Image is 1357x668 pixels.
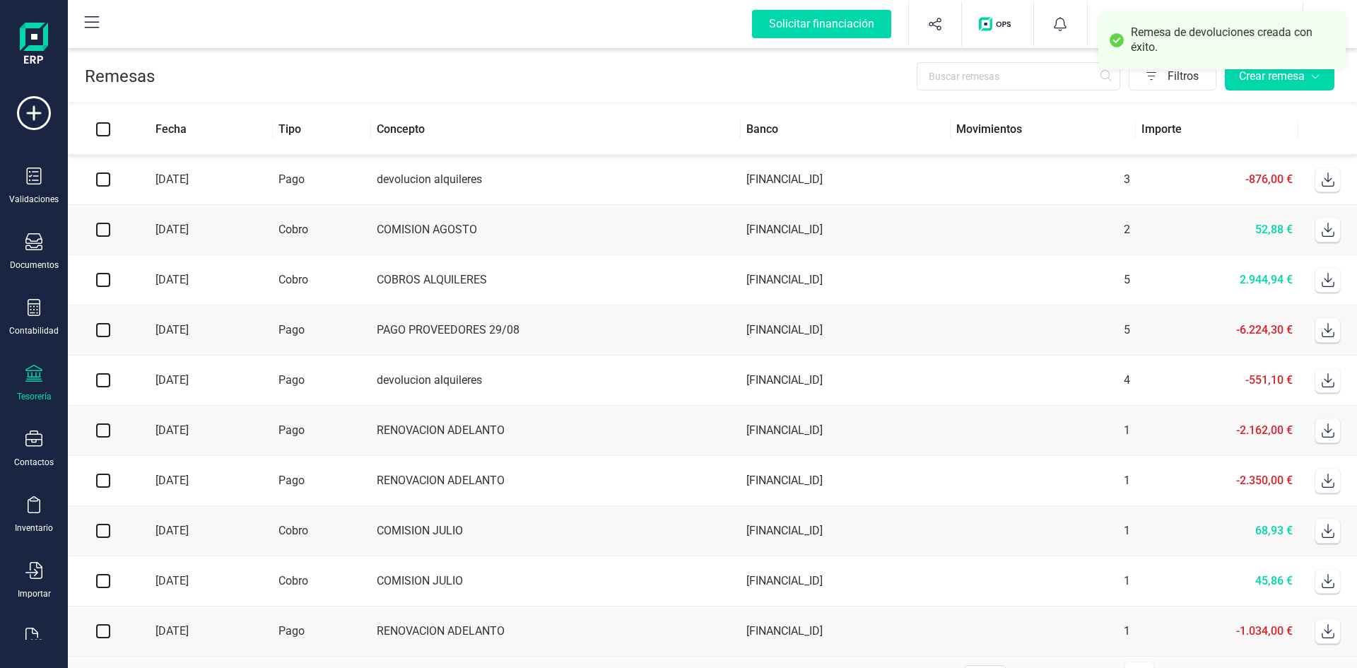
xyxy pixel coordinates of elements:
td: COBROS ALQUILERES [371,255,741,305]
th: Banco [741,105,951,155]
td: [DATE] [139,607,273,657]
span: Cobro [278,273,308,286]
td: [FINANCIAL_ID] [741,556,951,607]
td: PAGO PROVEEDORES 29/08 [371,305,741,356]
span: Pago [278,474,305,487]
span: Pago [278,423,305,437]
div: Solicitar financiación [752,10,891,38]
td: 1 [951,556,1136,607]
span: Cobro [278,223,308,236]
td: 1 [951,456,1136,506]
button: Logo de OPS [970,1,1025,47]
span: 45,86 € [1255,574,1293,587]
th: Tipo [273,105,371,155]
img: Logo de OPS [979,17,1016,31]
input: Buscar remesas [917,62,1120,90]
div: Contactos [14,457,54,468]
span: Pago [278,373,305,387]
div: Remesa de devoluciones creada con éxito. [1131,25,1335,55]
p: Remesas [85,65,155,88]
td: [DATE] [139,556,273,607]
td: [DATE] [139,205,273,255]
td: [FINANCIAL_ID] [741,356,951,406]
span: Pago [278,624,305,638]
img: SC [1110,8,1141,40]
td: [DATE] [139,406,273,456]
span: Filtros [1168,62,1216,90]
td: 1 [951,607,1136,657]
span: -1.034,00 € [1236,624,1293,638]
td: 1 [951,506,1136,556]
button: Crear remesa [1225,62,1334,90]
td: devolucion alquileres [371,155,741,205]
span: -2.162,00 € [1236,423,1293,437]
span: -6.224,30 € [1236,323,1293,336]
td: 5 [951,305,1136,356]
td: COMISION JULIO [371,556,741,607]
button: Filtros [1129,62,1216,90]
div: Crear remesa [1239,68,1320,85]
td: [FINANCIAL_ID] [741,205,951,255]
td: [FINANCIAL_ID] [741,456,951,506]
td: 4 [951,356,1136,406]
td: COMISION JULIO [371,506,741,556]
td: [DATE] [139,356,273,406]
td: [DATE] [139,506,273,556]
td: COMISION AGOSTO [371,205,741,255]
span: Cobro [278,574,308,587]
span: -2.350,00 € [1236,474,1293,487]
div: Tesorería [17,391,52,402]
span: -551,10 € [1245,373,1293,387]
img: Logo Finanedi [20,23,48,68]
div: Importar [18,588,51,599]
td: RENOVACION ADELANTO [371,406,741,456]
th: Concepto [371,105,741,155]
td: RENOVACION ADELANTO [371,456,741,506]
td: [FINANCIAL_ID] [741,506,951,556]
div: Contabilidad [9,325,59,336]
td: [FINANCIAL_ID] [741,607,951,657]
span: Pago [278,323,305,336]
button: Solicitar financiación [735,1,908,47]
span: Pago [278,172,305,186]
div: Validaciones [9,194,59,205]
td: 3 [951,155,1136,205]
span: 68,93 € [1255,524,1293,537]
td: devolucion alquileres [371,356,741,406]
th: Importe [1136,105,1298,155]
span: 52,88 € [1255,223,1293,236]
td: [FINANCIAL_ID] [741,155,951,205]
span: Cobro [278,524,308,537]
td: [DATE] [139,255,273,305]
button: SCSCD SERVICIOS FINANCIEROS SL[PERSON_NAME] [1105,1,1286,47]
th: Fecha [139,105,273,155]
span: 2.944,94 € [1240,273,1293,286]
td: 2 [951,205,1136,255]
td: [FINANCIAL_ID] [741,255,951,305]
td: [DATE] [139,456,273,506]
td: [DATE] [139,155,273,205]
span: -876,00 € [1245,172,1293,186]
th: Movimientos [951,105,1136,155]
td: [FINANCIAL_ID] [741,406,951,456]
div: Inventario [15,522,53,534]
td: [FINANCIAL_ID] [741,305,951,356]
div: Documentos [10,259,59,271]
td: 5 [951,255,1136,305]
td: 1 [951,406,1136,456]
td: [DATE] [139,305,273,356]
td: RENOVACION ADELANTO [371,607,741,657]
